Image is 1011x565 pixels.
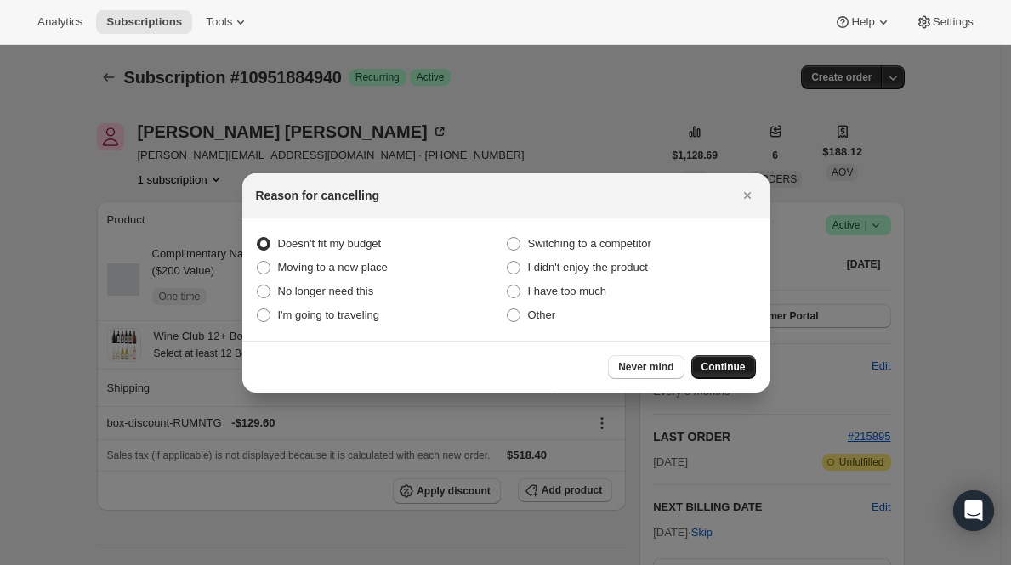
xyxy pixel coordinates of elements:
[206,15,232,29] span: Tools
[528,308,556,321] span: Other
[701,360,746,374] span: Continue
[736,184,759,207] button: Close
[278,261,388,274] span: Moving to a new place
[27,10,93,34] button: Analytics
[608,355,684,379] button: Never mind
[37,15,82,29] span: Analytics
[106,15,182,29] span: Subscriptions
[528,285,607,297] span: I have too much
[278,285,374,297] span: No longer need this
[933,15,974,29] span: Settings
[196,10,259,34] button: Tools
[96,10,192,34] button: Subscriptions
[618,360,673,374] span: Never mind
[953,490,994,531] div: Open Intercom Messenger
[824,10,901,34] button: Help
[906,10,984,34] button: Settings
[851,15,874,29] span: Help
[278,308,380,321] span: I'm going to traveling
[278,237,382,250] span: Doesn't fit my budget
[256,187,379,204] h2: Reason for cancelling
[691,355,756,379] button: Continue
[528,261,648,274] span: I didn't enjoy the product
[528,237,651,250] span: Switching to a competitor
